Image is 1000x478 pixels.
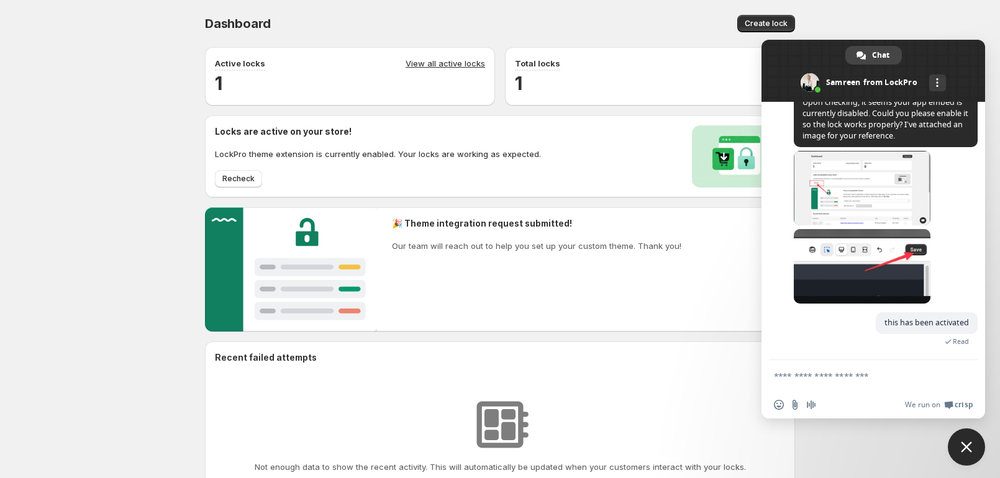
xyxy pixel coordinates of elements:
span: this has been activated [884,317,969,328]
textarea: Compose your message... [774,371,945,382]
span: Send a file [790,400,800,410]
span: Crisp [955,400,973,410]
div: Chat [845,46,902,65]
p: Active locks [215,57,265,70]
a: View all active locks [406,57,485,71]
button: Recheck [215,170,262,187]
img: Locks activated [692,125,785,187]
span: Audio message [806,400,816,410]
span: Recheck [222,174,255,184]
span: Read [953,337,969,346]
div: More channels [929,74,946,91]
span: Chat [872,46,889,65]
span: Insert an emoji [774,400,784,410]
div: Close chat [948,428,985,466]
h2: 1 [515,71,785,96]
img: No resources found [469,394,531,456]
p: Our team will reach out to help you set up your custom theme. Thank you! [392,240,681,252]
h2: 1 [215,71,485,96]
span: Dashboard [205,16,271,31]
h2: 🎉 Theme integration request submitted! [392,217,681,230]
button: Create lock [737,15,795,32]
span: We run on [905,400,940,410]
h2: Locks are active on your store! [215,125,541,138]
span: Create lock [745,19,788,29]
p: Total locks [515,57,560,70]
img: Customer support [205,207,377,331]
h2: Recent failed attempts [215,351,317,364]
p: Not enough data to show the recent activity. This will automatically be updated when your custome... [255,461,746,473]
span: Upon checking, it seems your app embed is currently disabled. Could you please enable it so the l... [802,97,968,141]
p: LockPro theme extension is currently enabled. Your locks are working as expected. [215,148,541,160]
a: We run onCrisp [905,400,973,410]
